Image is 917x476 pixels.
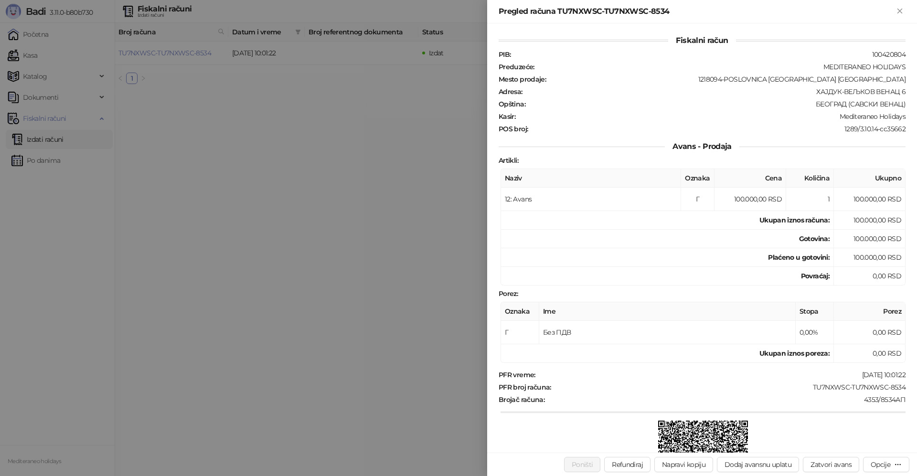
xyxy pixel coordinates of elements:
[499,383,551,391] strong: PFR broj računa :
[564,457,601,472] button: Poništi
[516,112,906,121] div: Mediteraneo Holidays
[499,63,534,71] strong: Preduzeće :
[717,457,799,472] button: Dodaj avansnu uplatu
[834,248,906,267] td: 100.000,00 RSD
[499,395,544,404] strong: Brojač računa :
[834,302,906,321] th: Porez
[501,321,539,344] td: Г
[834,344,906,363] td: 0,00 RSD
[894,6,906,17] button: Zatvori
[499,112,515,121] strong: Kasir :
[654,457,713,472] button: Napravi kopiju
[499,156,518,165] strong: Artikli :
[499,87,522,96] strong: Adresa :
[665,142,739,151] span: Avans - Prodaja
[499,125,528,133] strong: POS broj :
[529,125,906,133] div: 1289/3.10.14-cc35662
[834,321,906,344] td: 0,00 RSD
[668,36,736,45] span: Fiskalni račun
[796,321,834,344] td: 0,00%
[803,457,859,472] button: Zatvori avans
[499,6,894,17] div: Pregled računa TU7NXWSC-TU7NXWSC-8534
[863,457,909,472] button: Opcije
[786,169,834,188] th: Količina
[799,234,830,243] strong: Gotovina :
[681,169,714,188] th: Oznaka
[499,370,535,379] strong: PFR vreme :
[545,395,906,404] div: 4353/8534АП
[834,211,906,230] td: 100.000,00 RSD
[501,188,681,211] td: 12: Avans
[523,87,906,96] div: ХАЈДУК-ВЕЉКОВ ВЕНАЦ 6
[499,289,518,298] strong: Porez :
[834,267,906,286] td: 0,00 RSD
[662,460,705,469] span: Napravi kopiju
[526,100,906,108] div: БЕОГРАД (САВСКИ ВЕНАЦ)
[539,302,796,321] th: Ime
[796,302,834,321] th: Stopa
[759,216,830,224] strong: Ukupan iznos računa :
[759,349,830,358] strong: Ukupan iznos poreza:
[768,253,830,262] strong: Plaćeno u gotovini:
[499,50,511,59] strong: PIB :
[499,75,546,84] strong: Mesto prodaje :
[714,169,786,188] th: Cena
[536,370,906,379] div: [DATE] 10:01:22
[834,230,906,248] td: 100.000,00 RSD
[801,272,830,280] strong: Povraćaj:
[552,383,906,391] div: TU7NXWSC-TU7NXWSC-8534
[834,188,906,211] td: 100.000,00 RSD
[714,188,786,211] td: 100.000,00 RSD
[501,169,681,188] th: Naziv
[512,50,906,59] div: 100420804
[871,460,890,469] div: Opcije
[786,188,834,211] td: 1
[681,188,714,211] td: Г
[499,100,525,108] strong: Opština :
[604,457,650,472] button: Refundiraj
[834,169,906,188] th: Ukupno
[535,63,906,71] div: MEDITERANEO HOLIDAYS
[547,75,906,84] div: 1218094-POSLOVNICA [GEOGRAPHIC_DATA] [GEOGRAPHIC_DATA]
[539,321,796,344] td: Без ПДВ
[501,302,539,321] th: Oznaka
